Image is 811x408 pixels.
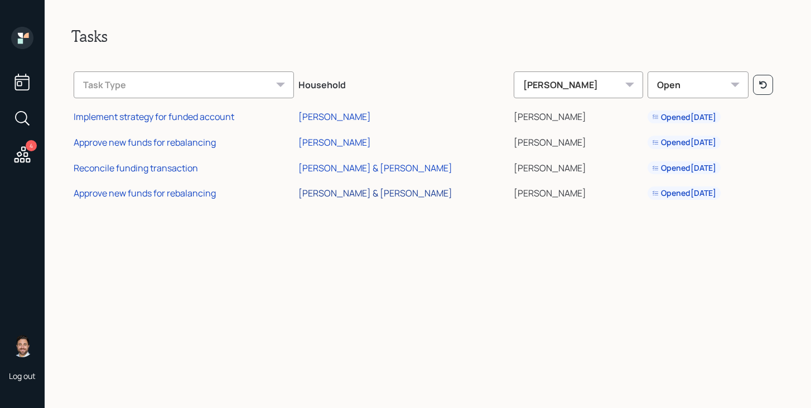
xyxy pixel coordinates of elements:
div: Opened [DATE] [652,112,716,123]
div: [PERSON_NAME] [298,136,371,148]
div: Opened [DATE] [652,162,716,174]
td: [PERSON_NAME] [511,128,645,153]
div: Opened [DATE] [652,188,716,199]
div: Task Type [74,71,294,98]
h2: Tasks [71,27,784,46]
div: 4 [26,140,37,151]
div: Open [648,71,749,98]
div: Approve new funds for rebalancing [74,136,216,148]
div: Log out [9,371,36,381]
div: [PERSON_NAME] [298,111,371,123]
div: Reconcile funding transaction [74,162,198,174]
div: Approve new funds for rebalancing [74,187,216,199]
td: [PERSON_NAME] [511,153,645,179]
div: [PERSON_NAME] & [PERSON_NAME] [298,162,452,174]
th: Household [296,64,512,103]
div: [PERSON_NAME] & [PERSON_NAME] [298,187,452,199]
div: Opened [DATE] [652,137,716,148]
div: [PERSON_NAME] [514,71,643,98]
td: [PERSON_NAME] [511,103,645,128]
img: michael-russo-headshot.png [11,335,33,357]
td: [PERSON_NAME] [511,179,645,204]
div: Implement strategy for funded account [74,111,234,123]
